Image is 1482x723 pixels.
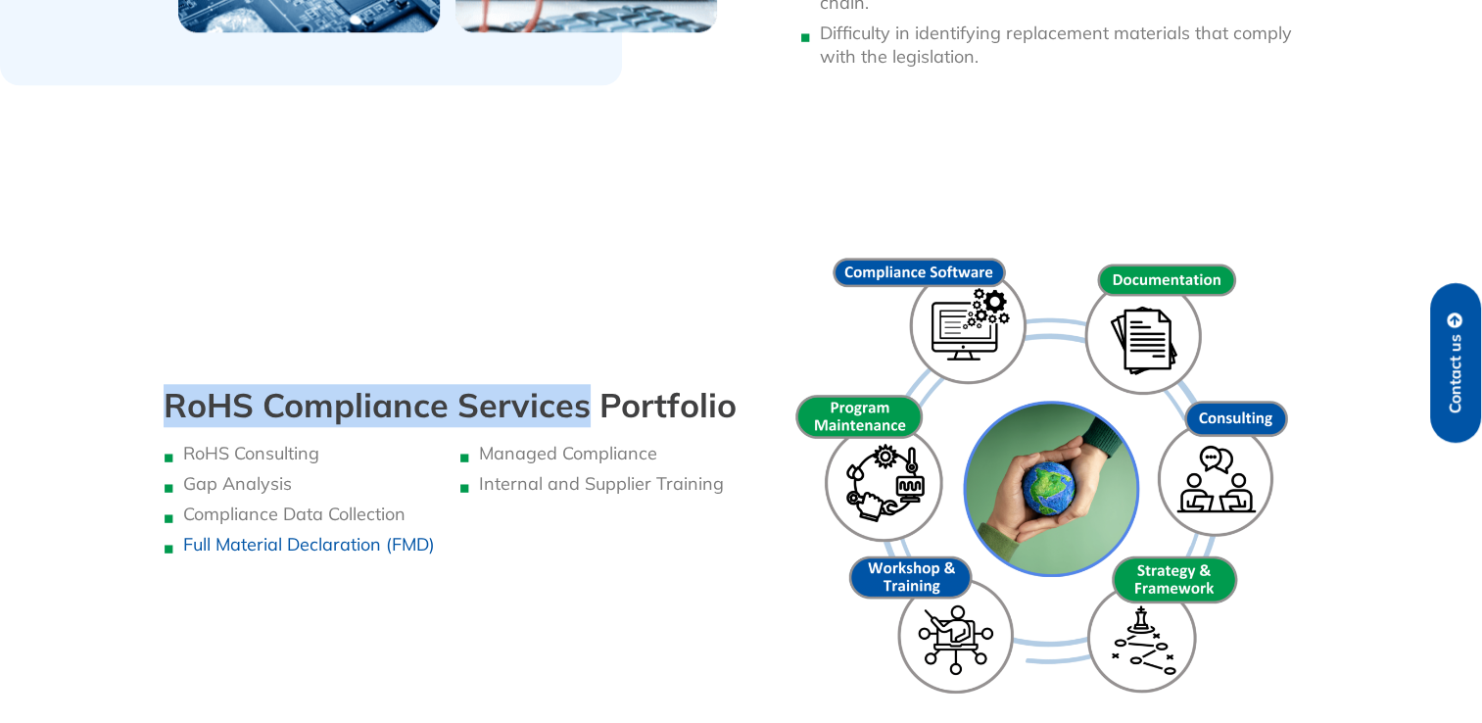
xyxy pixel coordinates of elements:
li: RoHS Consulting [183,442,450,465]
a: Contact us [1430,283,1481,443]
li: Compliance Data Collection [183,503,450,526]
li: Gap Analysis [183,472,450,496]
a: Full Material Declaration (FMD) [183,533,435,555]
li: Difficulty in identifying replacement materials that comply with the legislation. [820,22,1319,69]
span: Contact us [1447,334,1464,413]
h4: RoHS Compliance Services Portfolio [164,385,755,427]
li: Managed Compliance [478,442,744,465]
li: Internal and Supplier Training [478,472,744,496]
